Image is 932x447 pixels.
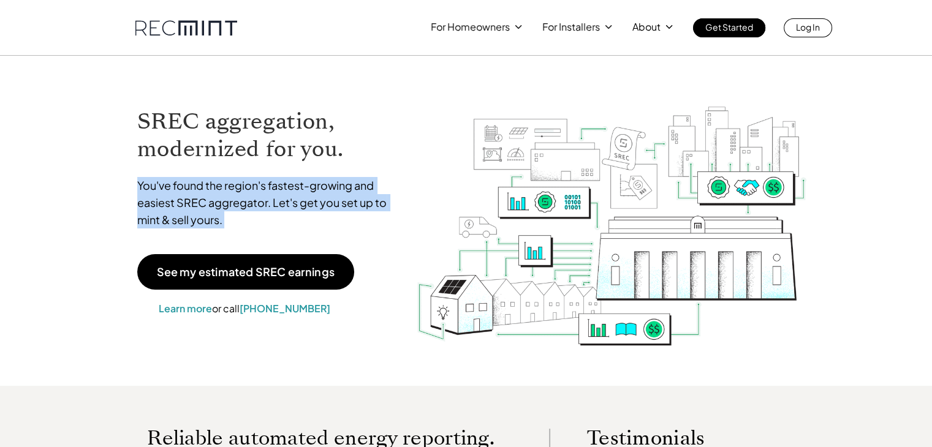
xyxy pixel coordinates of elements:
[542,18,600,36] p: For Installers
[705,18,753,36] p: Get Started
[240,302,330,315] a: [PHONE_NUMBER]
[157,266,335,277] p: See my estimated SREC earnings
[693,18,765,37] a: Get Started
[212,302,240,315] span: or call
[416,74,807,349] img: RECmint value cycle
[796,18,820,36] p: Log In
[137,177,398,228] p: You've found the region's fastest-growing and easiest SREC aggregator. Let's get you set up to mi...
[784,18,832,37] a: Log In
[431,18,510,36] p: For Homeowners
[587,429,770,447] p: Testimonials
[159,302,212,315] a: Learn more
[137,254,354,290] a: See my estimated SREC earnings
[147,429,512,447] p: Reliable automated energy reporting.
[632,18,661,36] p: About
[137,108,398,163] h1: SREC aggregation, modernized for you.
